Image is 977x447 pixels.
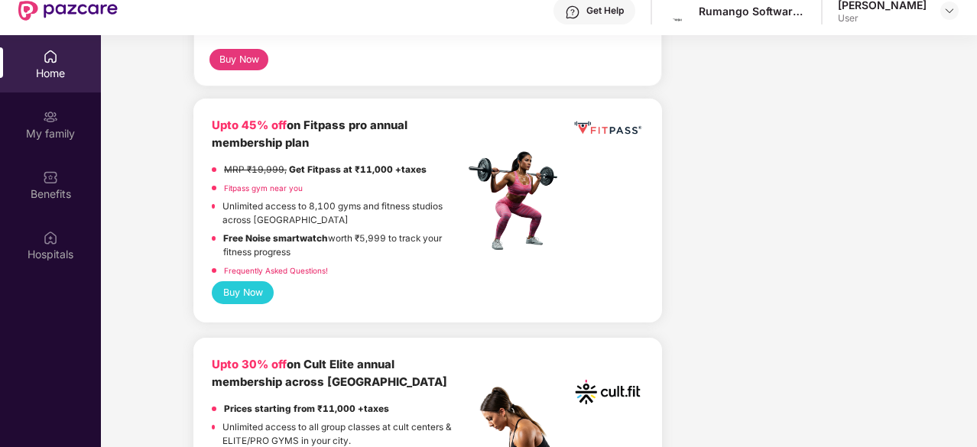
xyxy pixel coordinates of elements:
[224,164,287,175] del: MRP ₹19,999,
[43,230,58,245] img: svg+xml;base64,PHN2ZyBpZD0iSG9zcGl0YWxzIiB4bWxucz0iaHR0cDovL3d3dy53My5vcmcvMjAwMC9zdmciIHdpZHRoPS...
[572,356,644,428] img: cult.png
[838,12,927,24] div: User
[212,281,274,303] button: Buy Now
[565,5,580,20] img: svg+xml;base64,PHN2ZyBpZD0iSGVscC0zMngzMiIgeG1sbnM9Imh0dHA6Ly93d3cudzMub3JnLzIwMDAvc3ZnIiB3aWR0aD...
[464,147,571,254] img: fpp.png
[224,403,389,414] strong: Prices starting from ₹11,000 +taxes
[223,232,464,260] p: worth ₹5,999 to track your fitness progress
[212,118,407,150] b: on Fitpass pro annual membership plan
[43,49,58,64] img: svg+xml;base64,PHN2ZyBpZD0iSG9tZSIgeG1sbnM9Imh0dHA6Ly93d3cudzMub3JnLzIwMDAvc3ZnIiB3aWR0aD0iMjAiIG...
[209,49,268,70] button: Buy Now
[212,358,287,371] b: Upto 30% off
[43,170,58,185] img: svg+xml;base64,PHN2ZyBpZD0iQmVuZWZpdHMiIHhtbG5zPSJodHRwOi8vd3d3LnczLm9yZy8yMDAwL3N2ZyIgd2lkdGg9Ij...
[572,117,644,139] img: fppp.png
[212,118,287,132] b: Upto 45% off
[699,4,806,18] div: Rumango Software And Consulting Services Private Limited
[289,164,427,175] strong: Get Fitpass at ₹11,000 +taxes
[212,358,447,389] b: on Cult Elite annual membership across [GEOGRAPHIC_DATA]
[224,266,328,275] a: Frequently Asked Questions!
[224,183,303,193] a: Fitpass gym near you
[222,199,464,228] p: Unlimited access to 8,100 gyms and fitness studios across [GEOGRAPHIC_DATA]
[943,5,956,17] img: svg+xml;base64,PHN2ZyBpZD0iRHJvcGRvd24tMzJ4MzIiIHhtbG5zPSJodHRwOi8vd3d3LnczLm9yZy8yMDAwL3N2ZyIgd2...
[586,5,624,17] div: Get Help
[18,1,118,21] img: New Pazcare Logo
[223,233,328,244] strong: Free Noise smartwatch
[43,109,58,125] img: svg+xml;base64,PHN2ZyB3aWR0aD0iMjAiIGhlaWdodD0iMjAiIHZpZXdCb3g9IjAgMCAyMCAyMCIgZmlsbD0ibm9uZSIgeG...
